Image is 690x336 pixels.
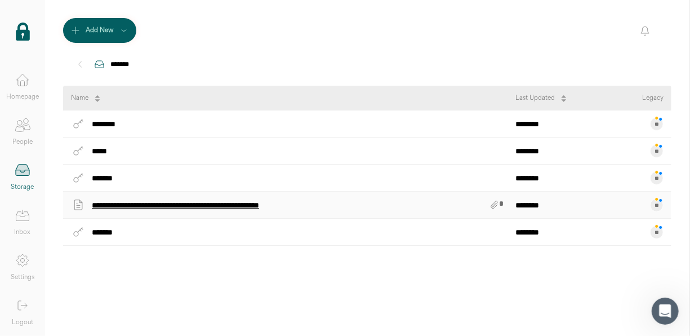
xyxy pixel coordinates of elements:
[15,227,31,238] div: Inbox
[642,92,664,104] div: Legacy
[63,18,136,43] button: Add New
[86,25,114,36] div: Add New
[71,92,88,104] div: Name
[652,298,679,325] iframe: Intercom live chat
[11,272,34,283] div: Settings
[12,317,33,328] div: Logout
[515,92,555,104] div: Last Updated
[12,136,33,148] div: People
[11,182,34,193] div: Storage
[6,91,39,103] div: Homepage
